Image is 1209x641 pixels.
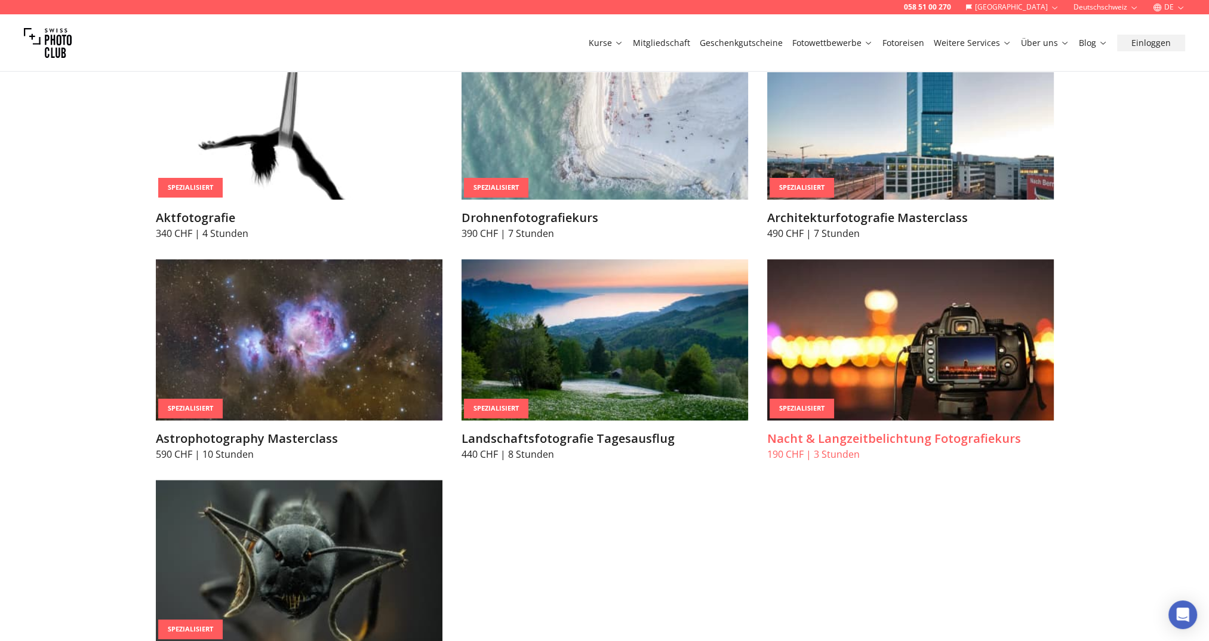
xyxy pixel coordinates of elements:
h3: Aktfotografie [156,209,442,226]
img: Nacht & Langzeitbelichtung Fotografiekurs [767,259,1054,420]
a: Fotoreisen [882,37,924,49]
button: Einloggen [1117,35,1185,51]
a: Astrophotography MasterclassSpezialisiertAstrophotography Masterclass590 CHF | 10 Stunden [156,259,442,461]
img: Astrophotography Masterclass [156,259,442,420]
button: Weitere Services [929,35,1016,51]
img: Swiss photo club [24,19,72,67]
a: Fotowettbewerbe [792,37,873,49]
h3: Astrophotography Masterclass [156,430,442,446]
img: Architekturfotografie Masterclass [767,38,1054,199]
a: Blog [1079,37,1108,49]
button: Kurse [584,35,628,51]
button: Fotowettbewerbe [787,35,878,51]
a: Über uns [1021,37,1069,49]
p: 190 CHF | 3 Stunden [767,446,1054,461]
img: Aktfotografie [156,38,442,199]
p: 590 CHF | 10 Stunden [156,446,442,461]
div: Spezialisiert [464,178,528,198]
a: 058 51 00 270 [904,2,951,12]
button: Blog [1074,35,1112,51]
a: Geschenkgutscheine [700,37,783,49]
a: Weitere Services [934,37,1011,49]
p: 390 CHF | 7 Stunden [462,226,748,240]
img: Landschaftsfotografie Tagesausflug [462,259,748,420]
div: Spezialisiert [158,620,223,639]
h3: Landschaftsfotografie Tagesausflug [462,430,748,446]
h3: Drohnenfotografiekurs [462,209,748,226]
h3: Architekturfotografie Masterclass [767,209,1054,226]
button: Geschenkgutscheine [695,35,787,51]
img: Drohnenfotografiekurs [462,38,748,199]
a: DrohnenfotografiekursSpezialisiertDrohnenfotografiekurs390 CHF | 7 Stunden [462,38,748,240]
div: Spezialisiert [158,399,223,418]
a: AktfotografieSpezialisiertAktfotografie340 CHF | 4 Stunden [156,38,442,240]
p: 490 CHF | 7 Stunden [767,226,1054,240]
a: Kurse [589,37,623,49]
img: Macrophotography Extreme [156,480,442,641]
a: Landschaftsfotografie TagesausflugSpezialisiertLandschaftsfotografie Tagesausflug440 CHF | 8 Stunden [462,259,748,461]
div: Spezialisiert [770,399,834,418]
p: 440 CHF | 8 Stunden [462,446,748,461]
button: Über uns [1016,35,1074,51]
div: Open Intercom Messenger [1168,600,1197,629]
div: Spezialisiert [770,178,834,198]
p: 340 CHF | 4 Stunden [156,226,442,240]
div: Spezialisiert [464,399,528,418]
div: Spezialisiert [158,178,223,198]
a: Architekturfotografie MasterclassSpezialisiertArchitekturfotografie Masterclass490 CHF | 7 Stunden [767,38,1054,240]
a: Mitgliedschaft [633,37,690,49]
button: Mitgliedschaft [628,35,695,51]
button: Fotoreisen [878,35,929,51]
a: Nacht & Langzeitbelichtung FotografiekursSpezialisiertNacht & Langzeitbelichtung Fotografiekurs19... [767,259,1054,461]
h3: Nacht & Langzeitbelichtung Fotografiekurs [767,430,1054,446]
